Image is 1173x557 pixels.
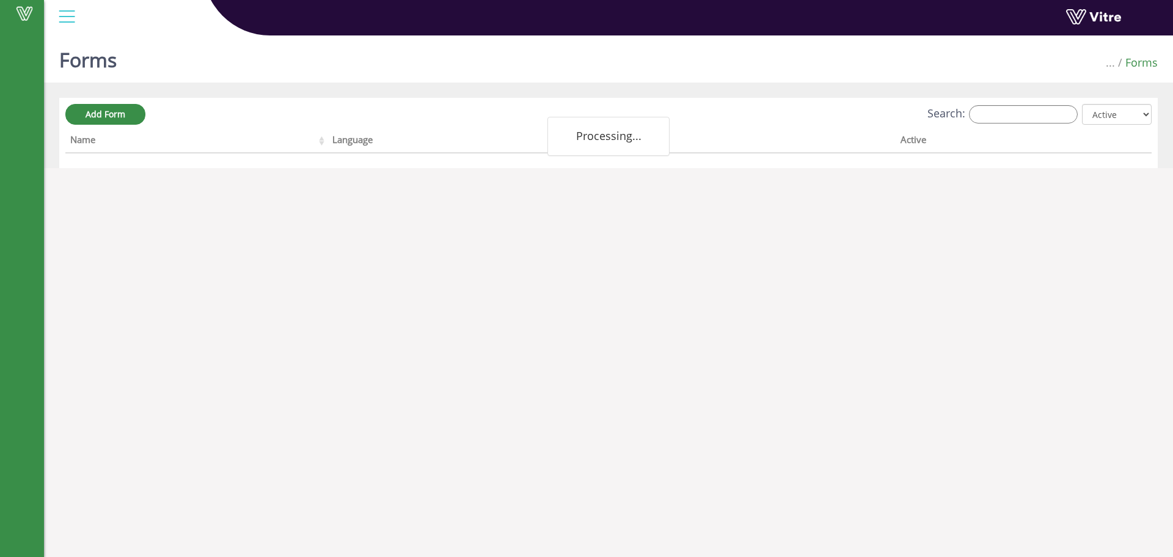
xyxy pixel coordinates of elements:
li: Forms [1115,55,1158,71]
input: Search: [969,105,1078,124]
th: Name [65,130,327,153]
span: Add Form [86,108,125,120]
h1: Forms [59,31,117,83]
label: Search: [927,105,1078,124]
span: ... [1106,55,1115,70]
a: Add Form [65,104,145,125]
th: Active [896,130,1098,153]
th: Language [327,130,616,153]
th: Company [616,130,896,153]
div: Processing... [547,117,670,156]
